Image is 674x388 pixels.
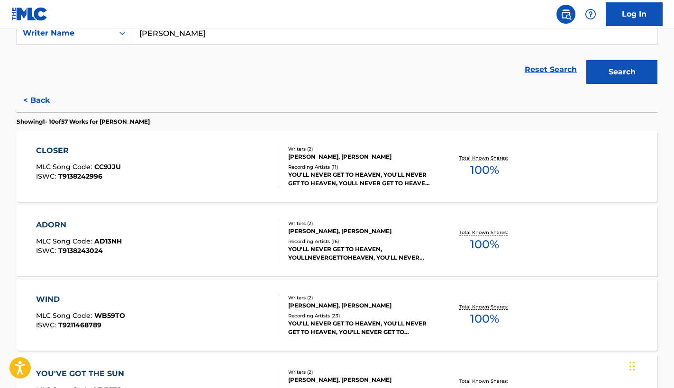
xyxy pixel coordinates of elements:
[94,237,122,245] span: AD13NH
[470,236,499,253] span: 100 %
[288,245,431,262] div: YOU'LL NEVER GET TO HEAVEN, YOULLNEVERGETTOHEAVEN, YOU'LL NEVER GET TO HEAVEN, YOU'LL NEVER GET T...
[36,368,129,379] div: YOU'VE GOT THE SUN
[36,145,121,156] div: CLOSER
[58,246,103,255] span: T9138243024
[11,7,48,21] img: MLC Logo
[288,369,431,376] div: Writers ( 2 )
[23,27,108,39] div: Writer Name
[36,162,94,171] span: MLC Song Code :
[560,9,572,20] img: search
[288,301,431,310] div: [PERSON_NAME], [PERSON_NAME]
[288,227,431,235] div: [PERSON_NAME], [PERSON_NAME]
[288,376,431,384] div: [PERSON_NAME], [PERSON_NAME]
[36,219,122,231] div: ADORN
[288,163,431,171] div: Recording Artists ( 11 )
[36,246,58,255] span: ISWC :
[585,9,596,20] img: help
[459,154,510,162] p: Total Known Shares:
[17,131,657,202] a: CLOSERMLC Song Code:CC9JJUISWC:T9138242996Writers (2)[PERSON_NAME], [PERSON_NAME]Recording Artist...
[586,60,657,84] button: Search
[520,59,582,80] a: Reset Search
[459,229,510,236] p: Total Known Shares:
[58,321,101,329] span: T9211468789
[288,312,431,319] div: Recording Artists ( 23 )
[36,237,94,245] span: MLC Song Code :
[94,311,125,320] span: WB59TO
[581,5,600,24] div: Help
[288,220,431,227] div: Writers ( 2 )
[288,319,431,336] div: YOU'LL NEVER GET TO HEAVEN, YOU'LL NEVER GET TO HEAVEN, YOU'LL NEVER GET TO HEAVEN, YOU'LL NEVER ...
[94,162,121,171] span: CC9JJU
[556,5,575,24] a: Public Search
[459,378,510,385] p: Total Known Shares:
[36,321,58,329] span: ISWC :
[288,145,431,153] div: Writers ( 2 )
[606,2,663,26] a: Log In
[17,89,73,112] button: < Back
[36,172,58,180] span: ISWC :
[17,117,150,126] p: Showing 1 - 10 of 57 Works for [PERSON_NAME]
[17,205,657,276] a: ADORNMLC Song Code:AD13NHISWC:T9138243024Writers (2)[PERSON_NAME], [PERSON_NAME]Recording Artists...
[36,311,94,320] span: MLC Song Code :
[288,171,431,188] div: YOU'LL NEVER GET TO HEAVEN, YOU'LL NEVER GET TO HEAVEN, YOULL NEVER GET TO HEAVEN, YOU'LL NEVER G...
[58,172,102,180] span: T9138242996
[470,310,499,327] span: 100 %
[17,21,657,89] form: Search Form
[288,153,431,161] div: [PERSON_NAME], [PERSON_NAME]
[17,280,657,351] a: WINDMLC Song Code:WB59TOISWC:T9211468789Writers (2)[PERSON_NAME], [PERSON_NAME]Recording Artists ...
[459,303,510,310] p: Total Known Shares:
[288,238,431,245] div: Recording Artists ( 16 )
[470,162,499,179] span: 100 %
[627,343,674,388] iframe: Chat Widget
[36,294,125,305] div: WIND
[629,352,635,380] div: Drag
[288,294,431,301] div: Writers ( 2 )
